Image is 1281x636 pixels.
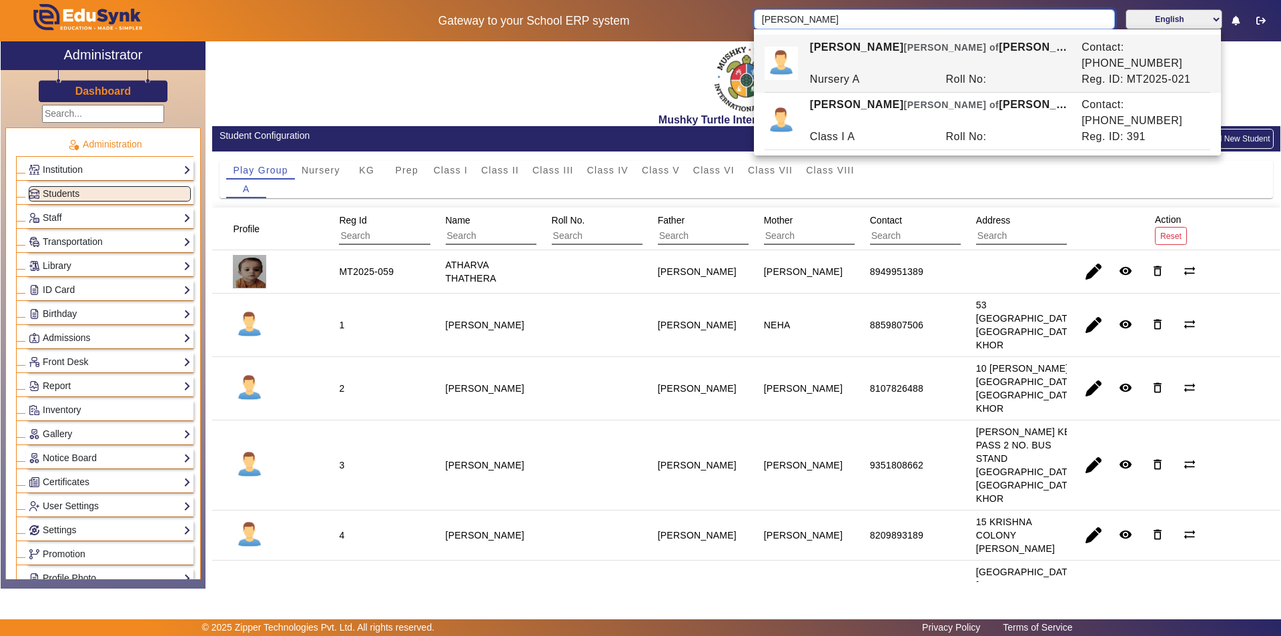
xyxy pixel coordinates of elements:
[395,166,418,175] span: Prep
[765,47,798,80] img: profile.png
[233,308,266,342] img: profile.png
[1190,129,1273,149] button: Add New Student
[971,208,1112,250] div: Address
[870,318,923,332] div: 8859807506
[642,166,680,175] span: Class V
[764,458,843,472] div: [PERSON_NAME]
[764,529,843,542] div: [PERSON_NAME]
[870,265,923,278] div: 8949951389
[212,113,1280,126] h2: Mushky Turtle International school
[764,318,791,332] div: NEHA
[1183,318,1196,331] mat-icon: sync_alt
[976,425,1076,505] div: [PERSON_NAME] KE PASS 2 NO. BUS STAND [GEOGRAPHIC_DATA] [GEOGRAPHIC_DATA] KHOR
[1,41,205,70] a: Administrator
[43,188,79,199] span: Students
[552,228,671,245] input: Search
[29,189,39,199] img: Students.png
[233,448,266,482] img: profile.png
[1119,528,1132,541] mat-icon: remove_red_eye
[547,208,688,250] div: Roll No.
[658,382,737,395] div: [PERSON_NAME]
[939,71,1075,87] div: Roll No:
[43,404,81,415] span: Inventory
[233,519,266,552] img: profile.png
[1151,458,1164,471] mat-icon: delete_outline
[446,215,470,226] span: Name
[243,184,250,194] span: A
[339,318,344,332] div: 1
[976,515,1055,555] div: 15 KRISHNA COLONY [PERSON_NAME]
[339,529,344,542] div: 4
[446,260,496,284] staff-with-status: ATHARVA THATHERA
[658,529,737,542] div: [PERSON_NAME]
[1183,264,1196,278] mat-icon: sync_alt
[754,9,1114,29] input: Search
[233,372,266,405] img: profile.png
[1119,264,1132,278] mat-icon: remove_red_eye
[1151,318,1164,331] mat-icon: delete_outline
[870,382,923,395] div: 8107826488
[748,166,793,175] span: Class VII
[976,215,1010,226] span: Address
[43,549,85,559] span: Promotion
[302,166,340,175] span: Nursery
[976,565,1076,632] div: [GEOGRAPHIC_DATA] [GEOGRAPHIC_DATA] [GEOGRAPHIC_DATA] [GEOGRAPHIC_DATA] [GEOGRAPHIC_DATA]
[328,14,740,28] h5: Gateway to your School ERP system
[658,458,737,472] div: [PERSON_NAME]
[29,547,191,562] a: Promotion
[339,215,366,226] span: Reg Id
[334,208,475,250] div: Reg Id
[803,97,1074,129] div: [PERSON_NAME] [PERSON_NAME]
[42,105,164,123] input: Search...
[29,405,39,415] img: Inventory.png
[532,166,574,175] span: Class III
[233,166,288,175] span: Play Group
[764,228,883,245] input: Search
[658,228,777,245] input: Search
[803,39,1074,71] div: [PERSON_NAME] [PERSON_NAME]
[1075,71,1211,87] div: Reg. ID: MT2025-021
[865,208,1006,250] div: Contact
[1151,528,1164,541] mat-icon: delete_outline
[658,318,737,332] div: [PERSON_NAME]
[552,215,585,226] span: Roll No.
[976,228,1096,245] input: Search
[658,215,685,226] span: Father
[759,208,900,250] div: Mother
[1151,381,1164,394] mat-icon: delete_outline
[67,139,79,151] img: Administration.png
[16,137,193,151] p: Administration
[228,217,276,241] div: Profile
[587,166,628,175] span: Class IV
[359,166,374,175] span: KG
[1183,528,1196,541] mat-icon: sync_alt
[764,265,843,278] div: [PERSON_NAME]
[1075,97,1211,129] div: Contact: [PHONE_NUMBER]
[1183,381,1196,394] mat-icon: sync_alt
[904,99,999,110] span: [PERSON_NAME] of
[713,45,780,113] img: f2cfa3ea-8c3d-4776-b57d-4b8cb03411bc
[765,104,798,137] img: profile.png
[446,228,565,245] input: Search
[1119,318,1132,331] mat-icon: remove_red_eye
[870,215,902,226] span: Contact
[1119,381,1132,394] mat-icon: remove_red_eye
[658,265,737,278] div: [PERSON_NAME]
[233,224,260,234] span: Profile
[220,129,739,143] div: Student Configuration
[339,458,344,472] div: 3
[64,47,143,63] h2: Administrator
[870,228,989,245] input: Search
[806,166,854,175] span: Class VIII
[29,402,191,418] a: Inventory
[434,166,468,175] span: Class I
[996,619,1079,636] a: Terms of Service
[446,460,524,470] staff-with-status: [PERSON_NAME]
[1183,458,1196,471] mat-icon: sync_alt
[803,129,939,145] div: Class I A
[446,383,524,394] staff-with-status: [PERSON_NAME]
[1155,227,1187,245] button: Reset
[29,549,39,559] img: Branchoperations.png
[339,382,344,395] div: 2
[446,320,524,330] staff-with-status: [PERSON_NAME]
